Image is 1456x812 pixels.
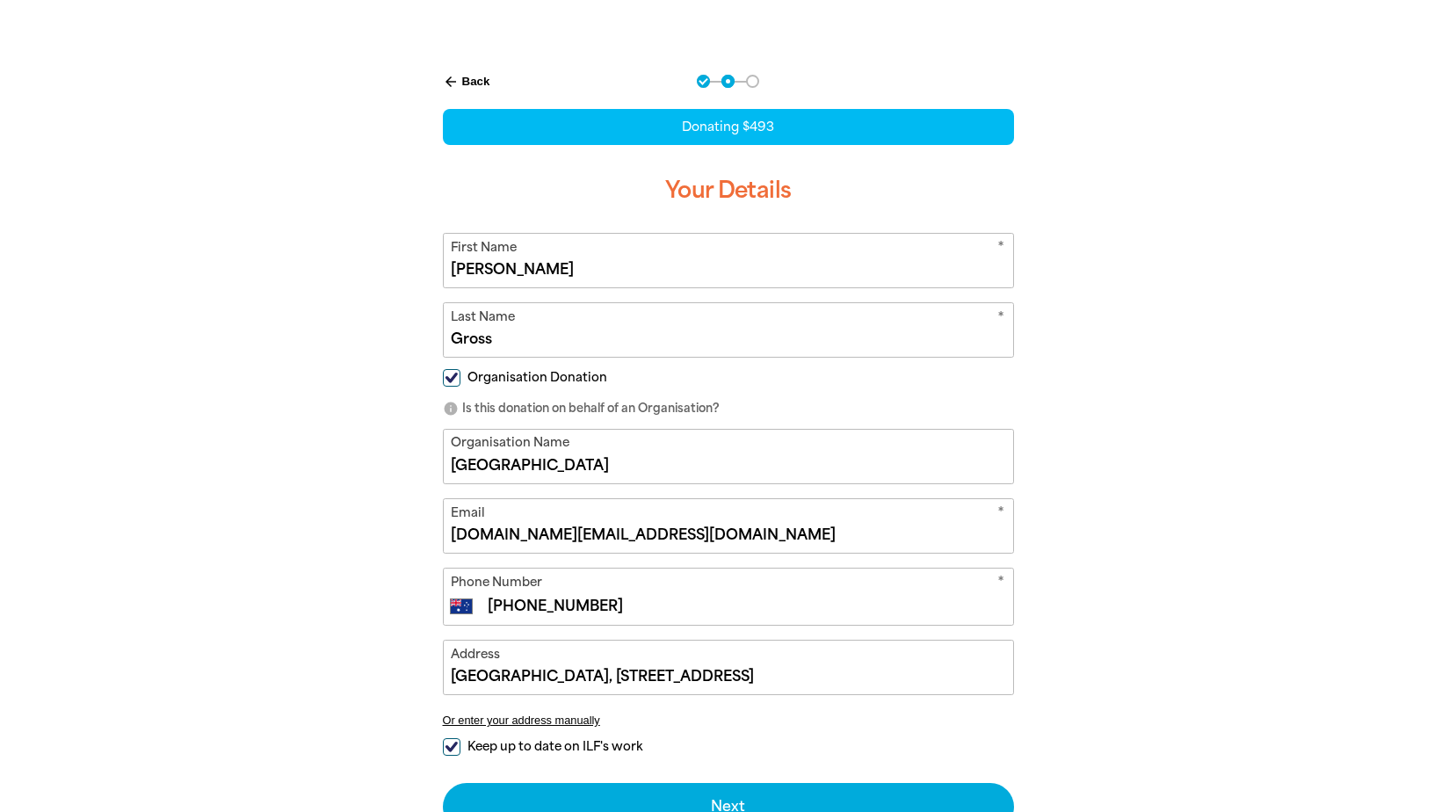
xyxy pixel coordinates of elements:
[436,67,497,97] button: Back
[467,738,642,755] span: Keep up to date on ILF's work
[443,163,1014,219] h3: Your Details
[746,75,759,88] button: Navigate to step 3 of 3 to enter your payment details
[443,369,460,387] input: Organisation Donation
[443,74,459,90] i: arrow_back
[443,401,459,417] i: info
[443,109,1014,145] div: Donating $493
[443,738,460,756] input: Keep up to date on ILF's work
[443,400,1014,417] p: Is this donation on behalf of an Organisation?
[997,573,1004,595] i: Required
[467,369,607,386] span: Organisation Donation
[721,75,735,88] button: Navigate to step 2 of 3 to enter your details
[443,714,1014,727] button: Or enter your address manually
[697,75,710,88] button: Navigate to step 1 of 3 to enter your donation amount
